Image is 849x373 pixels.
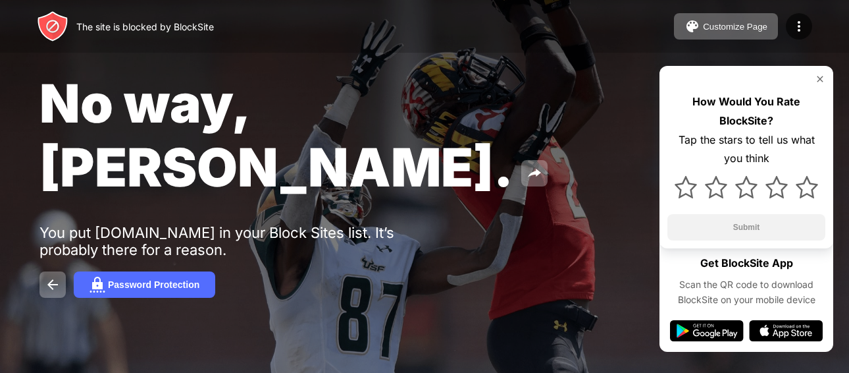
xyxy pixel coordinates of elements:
[527,165,542,181] img: share.svg
[667,92,825,130] div: How Would You Rate BlockSite?
[45,277,61,293] img: back.svg
[765,176,788,198] img: star.svg
[90,277,105,293] img: password.svg
[37,11,68,42] img: header-logo.svg
[667,130,825,169] div: Tap the stars to tell us what you think
[703,22,767,32] div: Customize Page
[76,21,214,32] div: The site is blocked by BlockSite
[705,176,727,198] img: star.svg
[791,18,807,34] img: menu-icon.svg
[815,74,825,84] img: rate-us-close.svg
[39,224,446,258] div: You put [DOMAIN_NAME] in your Block Sites list. It’s probably there for a reason.
[39,71,513,199] span: No way, [PERSON_NAME].
[796,176,818,198] img: star.svg
[667,214,825,241] button: Submit
[684,18,700,34] img: pallet.svg
[735,176,758,198] img: star.svg
[108,279,199,290] div: Password Protection
[674,13,778,40] button: Customize Page
[74,272,215,298] button: Password Protection
[675,176,697,198] img: star.svg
